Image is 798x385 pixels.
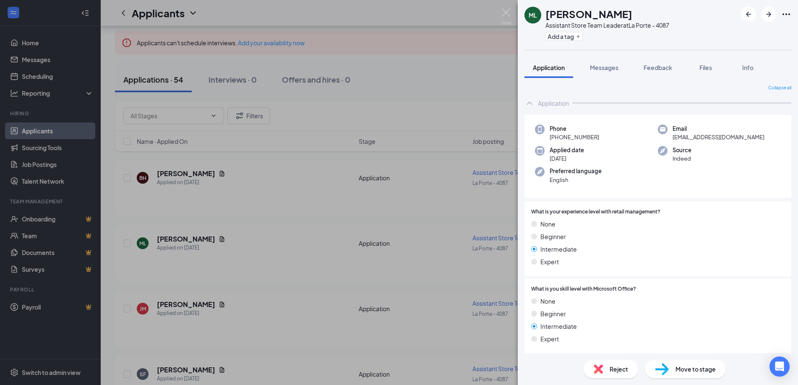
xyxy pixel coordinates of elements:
span: Files [699,64,712,71]
svg: Plus [576,34,581,39]
h1: [PERSON_NAME] [545,7,632,21]
div: Assistant Store Team Leader at La Porte - 4087 [545,21,669,29]
span: Email [673,125,764,133]
span: What is your experience level with retail management? [531,208,660,216]
span: None [540,219,555,229]
span: Indeed [673,154,691,163]
div: ML [529,11,537,19]
span: Source [673,146,691,154]
span: Feedback [644,64,672,71]
button: ArrowRight [761,7,776,22]
button: ArrowLeftNew [741,7,756,22]
span: [PHONE_NUMBER] [550,133,599,141]
span: Beginner [540,309,566,318]
span: Intermediate [540,245,577,254]
span: Intermediate [540,322,577,331]
svg: Ellipses [781,9,791,19]
span: English [550,176,602,184]
button: PlusAdd a tag [545,32,583,41]
svg: ChevronUp [524,98,535,108]
svg: ArrowRight [764,9,774,19]
div: Open Intercom Messenger [769,356,790,377]
span: Messages [590,64,618,71]
span: Application [533,64,565,71]
span: Preferred language [550,167,602,175]
div: Application [538,99,569,107]
span: None [540,297,555,306]
span: What is you skill level with Microsoft Office? [531,285,636,293]
span: Beginner [540,232,566,241]
span: Phone [550,125,599,133]
span: Expert [540,257,559,266]
svg: ArrowLeftNew [743,9,754,19]
span: Applied date [550,146,584,154]
span: Move to stage [675,364,716,374]
span: Collapse all [768,85,791,91]
span: [DATE] [550,154,584,163]
span: Expert [540,334,559,343]
span: [EMAIL_ADDRESS][DOMAIN_NAME] [673,133,764,141]
span: Reject [610,364,628,374]
span: Info [742,64,754,71]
